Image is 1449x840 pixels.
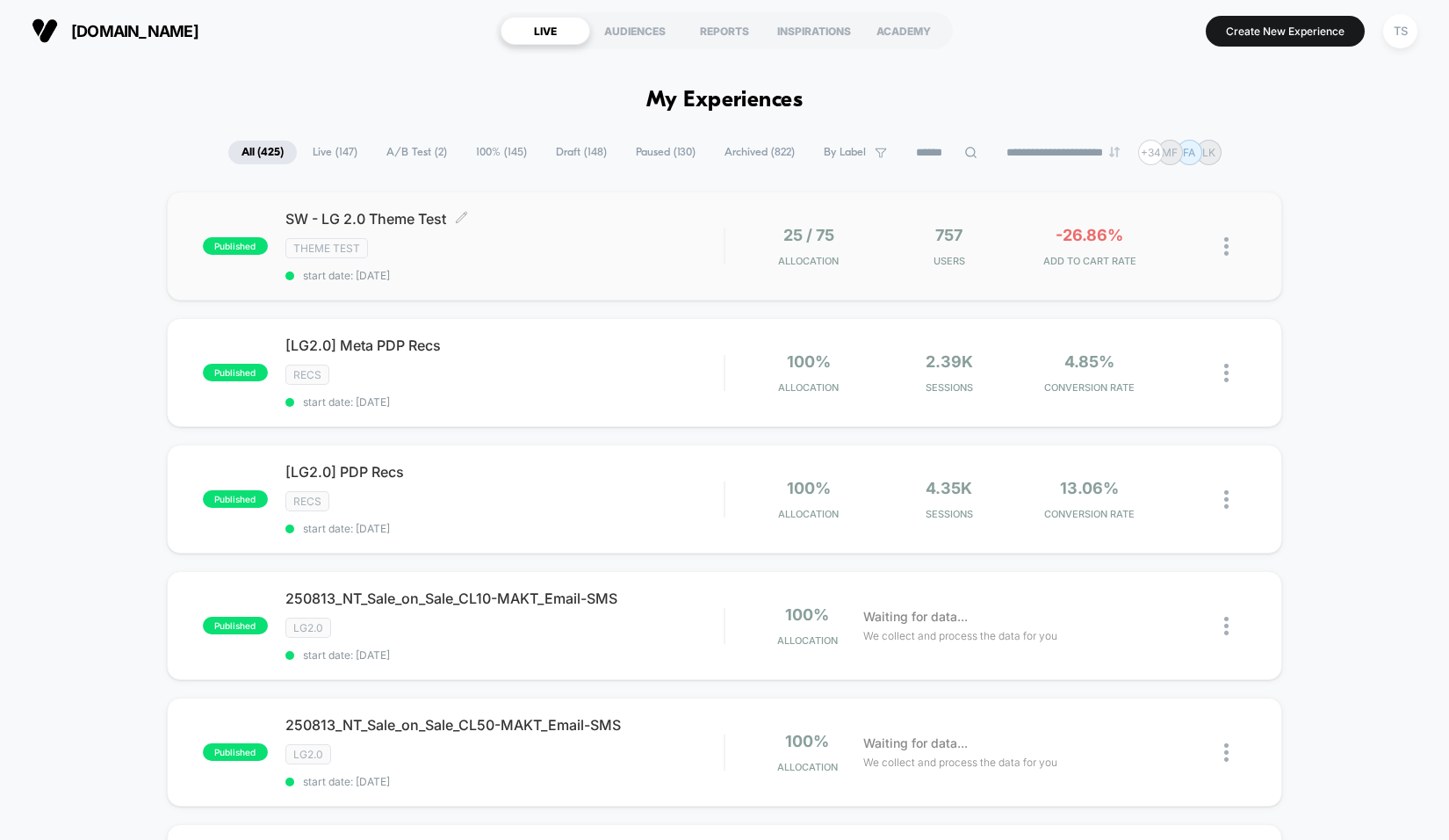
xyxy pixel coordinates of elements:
div: + 34 [1138,140,1164,165]
p: MF [1162,146,1178,159]
div: REPORTS [680,17,769,45]
span: published [203,364,268,381]
span: ADD TO CART RATE [1024,255,1156,267]
span: start date: [DATE] [285,395,724,409]
span: [LG2.0] PDP Recs [285,463,724,481]
span: 100% ( 145 ) [463,141,540,164]
span: We collect and process the data for you [863,754,1057,771]
p: LK [1202,146,1215,159]
img: close [1224,617,1229,635]
span: 757 [935,226,962,244]
div: AUDIENCES [590,17,680,45]
span: recs [285,491,329,511]
span: published [203,237,268,255]
span: SW - LG 2.0 Theme Test [285,210,724,228]
span: LG2.0 [285,744,331,764]
span: [LG2.0] Meta PDP Recs [285,337,724,354]
span: CONVERSION RATE [1024,508,1156,520]
span: start date: [DATE] [285,775,724,788]
span: start date: [DATE] [285,522,724,535]
span: published [203,617,268,634]
div: INSPIRATIONS [769,17,859,45]
img: close [1224,237,1229,256]
span: Theme Test [285,238,368,258]
span: Live ( 147 ) [299,141,371,164]
span: 100% [785,605,829,624]
span: [DOMAIN_NAME] [71,22,198,40]
p: FA [1183,146,1195,159]
span: All ( 425 ) [228,141,297,164]
span: Allocation [778,255,839,267]
img: close [1224,743,1229,762]
span: Paused ( 130 ) [623,141,709,164]
img: close [1224,364,1229,382]
span: LG2.0 [285,618,331,638]
span: 13.06% [1060,479,1119,497]
img: Visually logo [32,18,58,44]
div: ACADEMY [859,17,948,45]
span: A/B Test ( 2 ) [373,141,460,164]
span: 250813_NT_Sale_on_Sale_CL10-MAKT_Email-SMS [285,590,724,607]
span: 25 / 75 [783,226,834,244]
span: 2.39k [926,352,973,371]
h1: My Experiences [646,88,804,113]
span: -26.86% [1056,226,1123,244]
span: 250813_NT_Sale_on_Sale_CL50-MAKT_Email-SMS [285,716,724,734]
span: Allocation [777,634,838,647]
span: 100% [785,732,829,750]
img: end [1109,147,1120,157]
span: 4.35k [926,479,972,497]
span: Users [883,255,1015,267]
span: published [203,743,268,761]
span: published [203,490,268,508]
span: 100% [787,352,831,371]
button: [DOMAIN_NAME] [26,17,204,45]
img: close [1224,490,1229,509]
span: Allocation [778,508,839,520]
span: We collect and process the data for you [863,627,1057,644]
span: Archived ( 822 ) [711,141,808,164]
span: Waiting for data... [863,734,968,753]
span: Sessions [883,381,1015,394]
div: TS [1383,14,1417,48]
span: CONVERSION RATE [1024,381,1156,394]
span: Draft ( 148 ) [543,141,620,164]
span: 100% [787,479,831,497]
span: Sessions [883,508,1015,520]
span: Allocation [778,381,839,394]
span: start date: [DATE] [285,269,724,282]
span: recs [285,365,329,385]
div: LIVE [501,17,590,45]
span: Allocation [777,761,838,773]
button: Create New Experience [1206,16,1365,47]
span: start date: [DATE] [285,648,724,662]
span: Waiting for data... [863,607,968,626]
button: TS [1378,13,1423,49]
span: By Label [824,146,866,159]
span: 4.85% [1064,352,1114,371]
